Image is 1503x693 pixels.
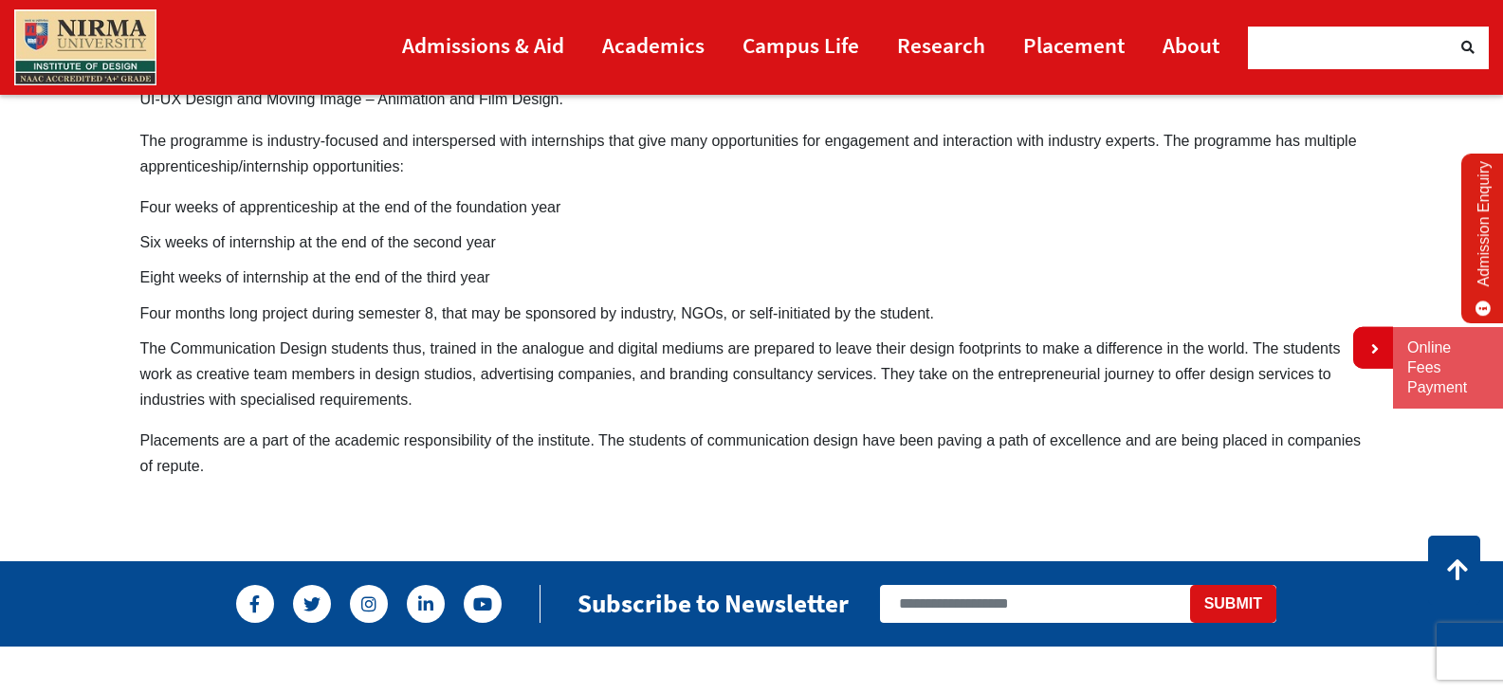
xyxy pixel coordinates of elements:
[140,194,1364,220] li: Four weeks of apprenticeship at the end of the foundation year
[1163,24,1219,66] a: About
[140,229,1364,255] li: Six weeks of internship at the end of the second year
[140,264,1364,290] li: Eight weeks of internship at the end of the third year
[140,301,1364,326] li: Four months long project during semester 8, that may be sponsored by industry, NGOs, or self-init...
[140,336,1364,413] p: The Communication Design students thus, trained in the analogue and digital mediums are prepared ...
[1407,338,1489,397] a: Online Fees Payment
[602,24,705,66] a: Academics
[14,9,156,85] img: main_logo
[402,24,564,66] a: Admissions & Aid
[577,588,849,619] h2: Subscribe to Newsletter
[140,428,1364,479] p: Placements are a part of the academic responsibility of the institute. The students of communicat...
[742,24,859,66] a: Campus Life
[1190,585,1276,623] button: Submit
[1023,24,1125,66] a: Placement
[897,24,985,66] a: Research
[140,128,1364,179] p: The programme is industry-focused and interspersed with internships that give many opportunities ...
